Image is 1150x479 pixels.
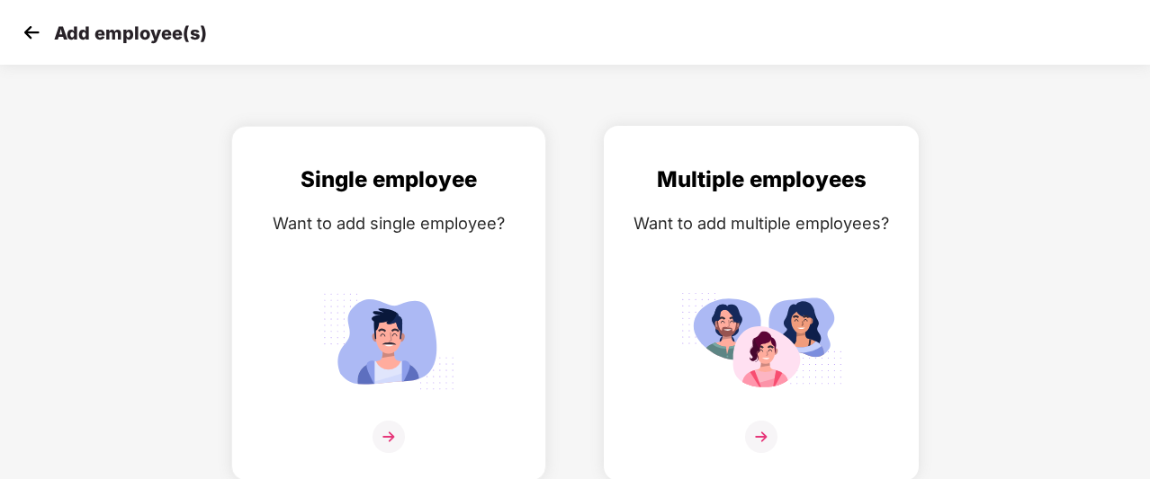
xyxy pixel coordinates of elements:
div: Single employee [250,163,527,197]
img: svg+xml;base64,PHN2ZyB4bWxucz0iaHR0cDovL3d3dy53My5vcmcvMjAwMC9zdmciIGlkPSJNdWx0aXBsZV9lbXBsb3llZS... [680,285,842,397]
img: svg+xml;base64,PHN2ZyB4bWxucz0iaHR0cDovL3d3dy53My5vcmcvMjAwMC9zdmciIGlkPSJTaW5nbGVfZW1wbG95ZWUiIH... [308,285,470,397]
div: Want to add single employee? [250,210,527,236]
img: svg+xml;base64,PHN2ZyB4bWxucz0iaHR0cDovL3d3dy53My5vcmcvMjAwMC9zdmciIHdpZHRoPSIzNiIgaGVpZ2h0PSIzNi... [373,421,405,453]
img: svg+xml;base64,PHN2ZyB4bWxucz0iaHR0cDovL3d3dy53My5vcmcvMjAwMC9zdmciIHdpZHRoPSIzNiIgaGVpZ2h0PSIzNi... [745,421,777,453]
div: Want to add multiple employees? [623,210,900,236]
div: Multiple employees [623,163,900,197]
img: svg+xml;base64,PHN2ZyB4bWxucz0iaHR0cDovL3d3dy53My5vcmcvMjAwMC9zdmciIHdpZHRoPSIzMCIgaGVpZ2h0PSIzMC... [18,19,45,46]
p: Add employee(s) [54,22,207,44]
